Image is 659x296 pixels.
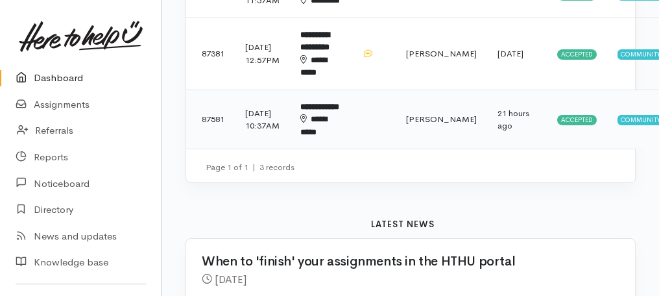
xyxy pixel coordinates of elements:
[235,90,290,149] td: [DATE] 10:37AM
[186,18,235,90] td: 87381
[235,18,290,90] td: [DATE] 12:57PM
[557,115,597,125] span: Accepted
[396,18,487,90] td: [PERSON_NAME]
[497,48,523,59] time: [DATE]
[252,162,256,173] span: |
[186,90,235,149] td: 87581
[206,162,294,173] small: Page 1 of 1 3 records
[215,273,246,286] time: [DATE]
[371,219,435,230] b: Latest news
[202,254,604,269] h2: When to 'finish' your assignments in the HTHU portal
[396,90,487,149] td: [PERSON_NAME]
[497,108,529,132] time: 21 hours ago
[557,49,597,60] span: Accepted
